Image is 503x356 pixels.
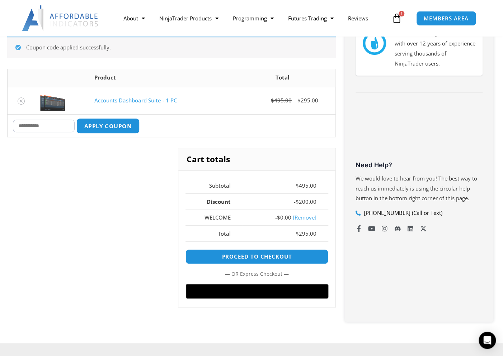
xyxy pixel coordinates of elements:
img: LogoAI | Affordable Indicators – NinjaTrader [22,5,99,31]
a: Remove welcome coupon [293,214,316,221]
th: WELCOME [185,210,243,226]
a: NinjaTrader Products [152,10,226,27]
a: Futures Trading [281,10,341,27]
img: Screenshot 2024-08-26 155710eeeee | Affordable Indicators – NinjaTrader [40,91,65,111]
th: Product [89,69,230,87]
h3: Need Help? [356,161,483,169]
a: About [116,10,152,27]
span: 1 [399,11,404,16]
button: Buy with GPay [186,284,329,298]
th: Total [230,69,335,87]
a: Reviews [341,10,375,27]
iframe: Customer reviews powered by Trustpilot [356,105,483,159]
a: Proceed to checkout [185,249,328,264]
span: $ [297,97,301,104]
bdi: 495.00 [271,97,292,104]
bdi: 200.00 [296,198,316,205]
bdi: 295.00 [296,230,316,237]
a: Programming [226,10,281,27]
span: MEMBERS AREA [424,16,469,21]
th: Total [185,225,243,241]
button: Apply coupon [76,118,140,134]
span: - [294,198,296,205]
span: [PHONE_NUMBER] (Call or Text) [362,208,442,218]
span: $ [296,182,299,189]
span: 0.00 [277,214,291,221]
bdi: 495.00 [296,182,316,189]
th: Subtotal [185,178,243,194]
h2: Cart totals [178,148,335,170]
nav: Menu [116,10,390,27]
div: Coupon code applied successfully. [7,36,336,58]
span: $ [296,230,299,237]
span: $ [296,198,299,205]
a: Accounts Dashboard Suite - 1 PC [94,97,177,104]
span: $ [277,214,280,221]
span: We would love to hear from you! The best way to reach us immediately is using the circular help b... [356,175,477,202]
th: Discount [185,193,243,210]
a: Remove Accounts Dashboard Suite - 1 PC from cart [18,97,25,105]
a: MEMBERS AREA [416,11,476,26]
a: 1 [381,8,413,29]
p: — or — [185,269,328,279]
td: - [243,210,328,226]
p: We have a strong foundation with over 12 years of experience serving thousands of NinjaTrader users. [395,29,475,68]
img: mark thumbs good 43913 | Affordable Indicators – NinjaTrader [363,32,386,55]
bdi: 295.00 [297,97,318,104]
div: Open Intercom Messenger [479,332,496,349]
span: $ [271,97,274,104]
